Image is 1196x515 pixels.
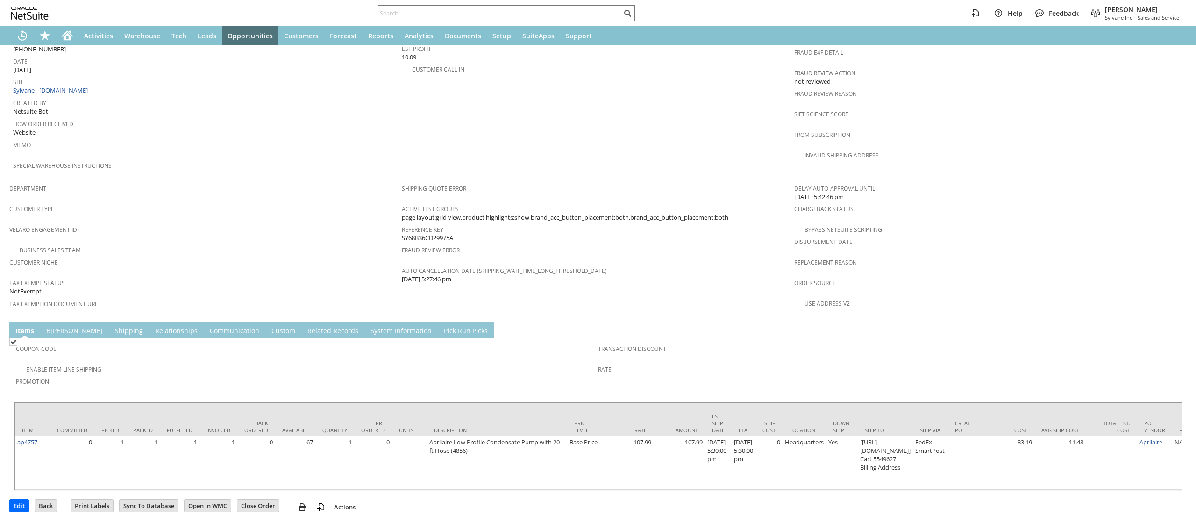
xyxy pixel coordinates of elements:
span: Documents [445,31,481,40]
div: Picked [101,427,119,434]
a: Fraud Review Error [402,246,460,254]
img: Checked [9,338,17,346]
div: Quantity [322,427,347,434]
a: How Order Received [13,120,73,128]
span: SuiteApps [522,31,555,40]
span: Warehouse [124,31,160,40]
span: Forecast [330,31,357,40]
a: Relationships [153,326,200,336]
span: [DATE] 5:27:46 pm [402,275,451,284]
a: Chargeback Status [794,205,854,213]
a: Setup [487,26,517,45]
a: Tax Exempt Status [9,279,65,287]
a: Pick Run Picks [441,326,490,336]
a: Tech [166,26,192,45]
svg: Search [622,7,633,19]
div: Description [434,427,560,434]
a: Velaro Engagement ID [9,226,77,234]
a: From Subscription [794,131,850,139]
td: 107.99 [602,436,654,490]
td: 0 [237,436,275,490]
img: print.svg [297,501,308,513]
a: Shipping Quote Error [402,185,466,193]
div: Cost [990,427,1027,434]
td: 11.48 [1034,436,1086,490]
svg: Recent Records [17,30,28,41]
td: 1 [94,436,126,490]
div: Rate [609,427,647,434]
td: 1 [315,436,354,490]
div: Shortcuts [34,26,56,45]
a: Opportunities [222,26,278,45]
img: add-record.svg [315,501,327,513]
td: 0 [755,436,783,490]
a: Actions [330,503,359,511]
a: Items [13,326,36,336]
td: Base Price [567,436,602,490]
input: Search [378,7,622,19]
div: Packed [133,427,153,434]
div: Committed [57,427,87,434]
div: Ship Via [920,427,941,434]
a: Sylvane - [DOMAIN_NAME] [13,86,90,94]
a: Replacement reason [794,258,857,266]
span: P [444,326,448,335]
td: Aprilaire Low Profile Condensate Pump with 20-ft Hose (4856) [427,436,567,490]
div: PO Vendor [1144,420,1165,434]
div: Location [790,427,819,434]
svg: logo [11,7,49,20]
span: [DATE] 5:42:46 pm [794,193,844,201]
a: Home [56,26,78,45]
div: Down. Ship [833,420,851,434]
div: Amount [661,427,698,434]
a: Warehouse [119,26,166,45]
a: SuiteApps [517,26,560,45]
td: [DATE] 5:30:00 pm [732,436,755,490]
span: I [15,326,18,335]
td: FedEx SmartPost [913,436,948,490]
a: B[PERSON_NAME] [44,326,105,336]
div: Est. Ship Date [712,413,725,434]
span: e [312,326,315,335]
span: 10.09 [402,53,416,62]
a: Site [13,78,24,86]
a: Enable Item Line Shipping [26,365,101,373]
a: Support [560,26,598,45]
span: Leads [198,31,216,40]
td: [DATE] 5:30:00 pm [705,436,732,490]
span: Sylvane Inc [1105,14,1132,21]
svg: Shortcuts [39,30,50,41]
span: SY68B36CD29975A [402,234,453,243]
span: not reviewed [794,77,831,86]
a: Related Records [305,326,361,336]
span: Tech [171,31,186,40]
a: Disbursement Date [794,238,853,246]
span: Setup [492,31,511,40]
a: Sift Science Score [794,110,848,118]
a: Date [13,57,28,65]
a: Transaction Discount [598,345,666,353]
td: 67 [275,436,315,490]
input: Close Order [237,500,279,512]
a: ap4757 [17,438,37,446]
a: Promotion [16,378,49,386]
div: Total Est. Cost [1093,420,1130,434]
span: B [46,326,50,335]
span: [PHONE_NUMBER] [13,45,66,54]
a: Est Profit [402,45,431,53]
span: u [276,326,280,335]
input: Print Labels [71,500,113,512]
a: Custom [269,326,298,336]
a: Delay Auto-Approval Until [794,185,875,193]
svg: Home [62,30,73,41]
span: NotExempt [9,287,42,296]
span: Activities [84,31,113,40]
a: Forecast [324,26,363,45]
div: ETA [739,427,748,434]
input: Edit [10,500,28,512]
div: Ship To [865,427,906,434]
div: Invoiced [206,427,230,434]
a: Activities [78,26,119,45]
a: Coupon Code [16,345,57,353]
a: Bypass NetSuite Scripting [804,226,882,234]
